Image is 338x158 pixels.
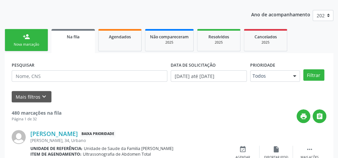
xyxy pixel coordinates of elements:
[30,151,81,157] b: Item de agendamento:
[250,60,275,70] label: Prioridade
[40,93,48,100] i: keyboard_arrow_down
[23,33,30,40] div: person_add
[208,34,229,40] span: Resolvidos
[80,130,116,137] span: Baixa Prioridade
[109,34,131,40] span: Agendados
[67,34,79,40] span: Na fila
[30,138,226,143] div: [PERSON_NAME], 34, Urbano
[30,130,78,137] a: [PERSON_NAME]
[316,113,323,120] i: 
[255,34,277,40] span: Cancelados
[313,109,326,123] button: 
[171,70,247,82] input: Selecione um intervalo
[150,40,189,45] div: 2025
[273,146,280,153] i: insert_drive_file
[171,60,216,70] label: DATA DE SOLICITAÇÃO
[300,113,307,120] i: print
[12,116,61,122] div: Página 1 de 32
[251,10,310,18] p: Ano de acompanhamento
[30,146,82,151] b: Unidade de referência:
[249,40,282,45] div: 2025
[239,146,246,153] i: event_available
[252,73,286,79] span: Todos
[12,70,167,82] input: Nome, CNS
[12,60,34,70] label: PESQUISAR
[10,42,43,47] div: Nova marcação
[297,109,310,123] button: print
[150,34,189,40] span: Não compareceram
[303,69,324,81] button: Filtrar
[12,110,61,116] strong: 480 marcações na fila
[83,151,151,157] span: Ultrassonografia de Abdomen Total
[306,146,313,153] i: 
[84,146,173,151] span: Unidade de Saude da Familia [PERSON_NAME]
[202,40,235,45] div: 2025
[12,130,26,144] img: img
[12,91,51,103] button: Mais filtroskeyboard_arrow_down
